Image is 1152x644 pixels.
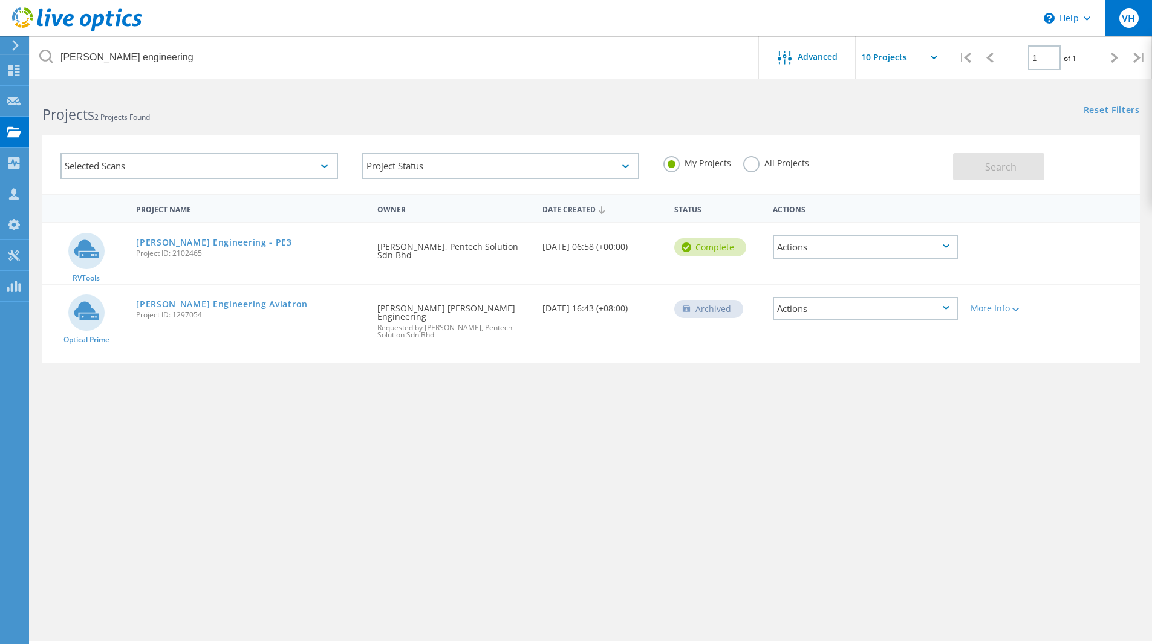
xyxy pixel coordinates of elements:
[743,156,809,168] label: All Projects
[985,160,1017,174] span: Search
[536,223,668,263] div: [DATE] 06:58 (+00:00)
[668,197,767,220] div: Status
[371,197,536,220] div: Owner
[953,153,1044,180] button: Search
[1064,53,1076,63] span: of 1
[136,238,292,247] a: [PERSON_NAME] Engineering - PE3
[362,153,640,179] div: Project Status
[94,112,150,122] span: 2 Projects Found
[674,300,743,318] div: Archived
[773,235,958,259] div: Actions
[674,238,746,256] div: Complete
[536,285,668,325] div: [DATE] 16:43 (+08:00)
[1127,36,1152,79] div: |
[798,53,838,61] span: Advanced
[63,336,109,343] span: Optical Prime
[663,156,731,168] label: My Projects
[136,311,365,319] span: Project ID: 1297054
[136,300,308,308] a: [PERSON_NAME] Engineering Aviatron
[371,285,536,351] div: [PERSON_NAME] [PERSON_NAME] Engineering
[42,105,94,124] b: Projects
[371,223,536,272] div: [PERSON_NAME], Pentech Solution Sdn Bhd
[136,250,365,257] span: Project ID: 2102465
[1044,13,1055,24] svg: \n
[377,324,530,339] span: Requested by [PERSON_NAME], Pentech Solution Sdn Bhd
[12,25,142,34] a: Live Optics Dashboard
[952,36,977,79] div: |
[130,197,371,220] div: Project Name
[1122,13,1135,23] span: VH
[30,36,760,79] input: Search projects by name, owner, ID, company, etc
[73,275,100,282] span: RVTools
[536,197,668,220] div: Date Created
[1084,106,1140,116] a: Reset Filters
[971,304,1046,313] div: More Info
[767,197,965,220] div: Actions
[773,297,958,320] div: Actions
[60,153,338,179] div: Selected Scans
